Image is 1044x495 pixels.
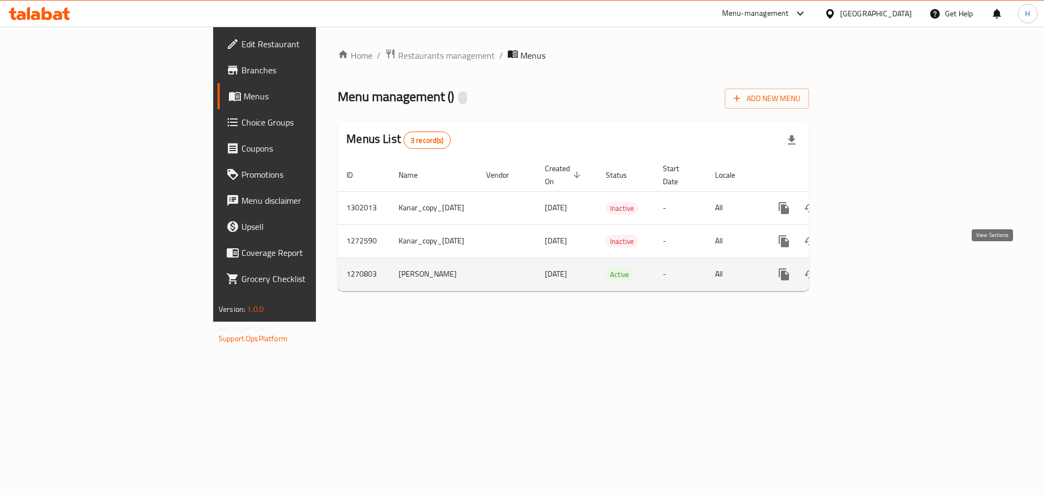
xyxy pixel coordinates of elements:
span: Grocery Checklist [241,272,379,285]
button: Change Status [797,195,823,221]
nav: breadcrumb [338,48,809,62]
div: Total records count [403,131,451,149]
a: Choice Groups [217,109,388,135]
span: ID [346,168,367,181]
a: Grocery Checklist [217,266,388,292]
span: Menu management ( ) [338,84,454,109]
td: - [654,224,706,258]
button: more [771,261,797,287]
div: Menu-management [722,7,789,20]
a: Upsell [217,214,388,240]
td: All [706,191,762,224]
span: Upsell [241,220,379,233]
span: [DATE] [545,200,567,215]
span: Edit Restaurant [241,37,379,51]
button: more [771,228,797,254]
li: / [499,49,503,62]
a: Support.OpsPlatform [219,331,288,346]
table: enhanced table [338,159,884,291]
span: Active [606,268,633,281]
td: All [706,224,762,258]
th: Actions [762,159,884,192]
button: Change Status [797,228,823,254]
span: Version: [219,302,245,316]
span: Locale [715,168,749,181]
span: Name [399,168,432,181]
a: Promotions [217,161,388,187]
span: Add New Menu [734,92,800,105]
span: Promotions [241,168,379,181]
span: Coupons [241,142,379,155]
span: 1.0.0 [247,302,264,316]
td: [PERSON_NAME] [390,258,477,291]
span: Menus [244,90,379,103]
a: Branches [217,57,388,83]
button: Add New Menu [725,89,809,109]
a: Menu disclaimer [217,187,388,214]
a: Coupons [217,135,388,161]
span: H [1025,8,1030,20]
span: Inactive [606,235,638,248]
span: Coverage Report [241,246,379,259]
td: Kanar_copy_[DATE] [390,191,477,224]
td: All [706,258,762,291]
span: Branches [241,64,379,77]
td: Kanar_copy_[DATE] [390,224,477,258]
span: 3 record(s) [404,135,450,146]
a: Restaurants management [385,48,495,62]
span: Created On [545,162,584,188]
span: Vendor [486,168,523,181]
span: Start Date [663,162,693,188]
a: Menus [217,83,388,109]
td: - [654,191,706,224]
a: Coverage Report [217,240,388,266]
span: Choice Groups [241,116,379,129]
div: [GEOGRAPHIC_DATA] [840,8,912,20]
div: Active [606,268,633,281]
span: Status [606,168,641,181]
td: - [654,258,706,291]
span: Menus [520,49,545,62]
button: more [771,195,797,221]
div: Export file [779,127,805,153]
span: Get support on: [219,321,269,335]
span: [DATE] [545,267,567,281]
a: Edit Restaurant [217,31,388,57]
h2: Menus List [346,131,450,149]
span: [DATE] [545,234,567,248]
span: Menu disclaimer [241,194,379,207]
span: Inactive [606,202,638,215]
span: Restaurants management [398,49,495,62]
button: Change Status [797,261,823,287]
